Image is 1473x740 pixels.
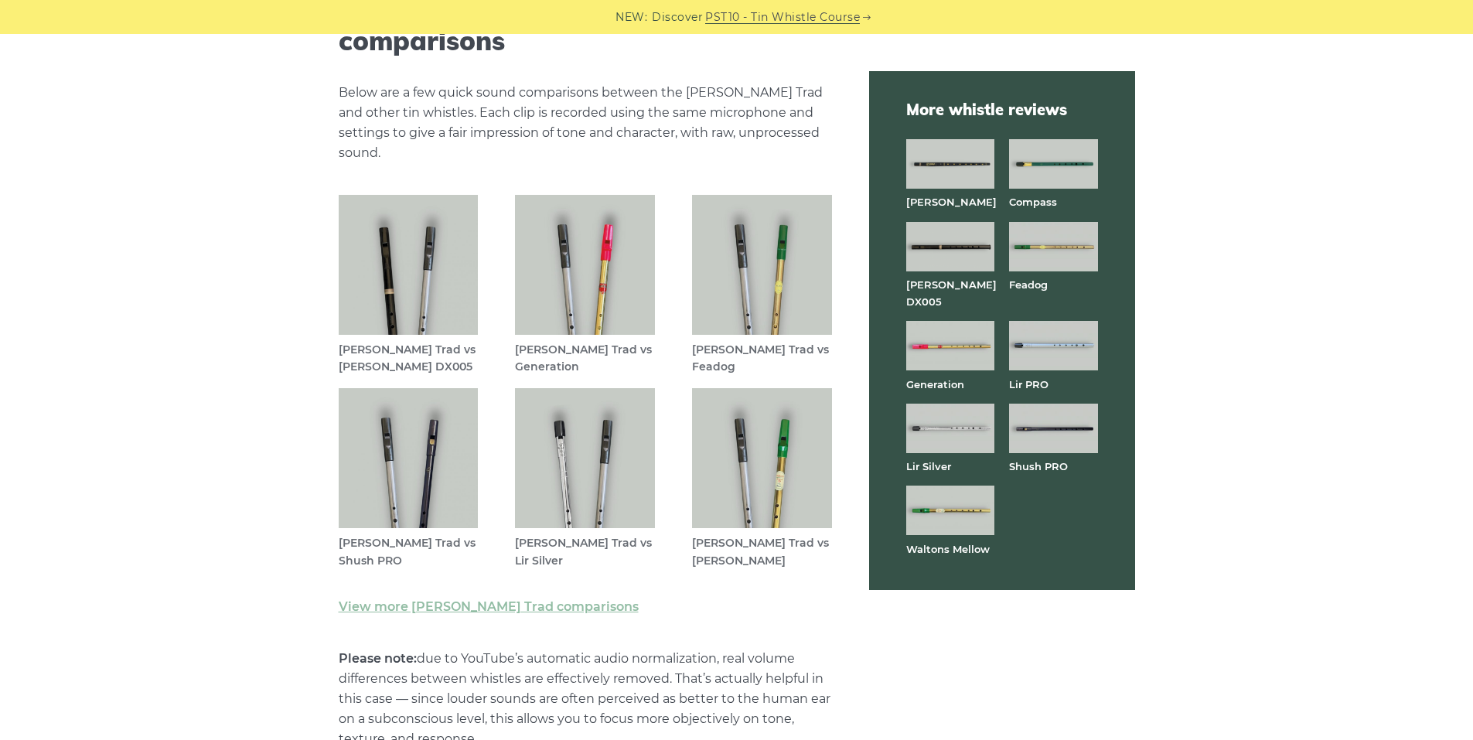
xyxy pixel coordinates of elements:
[906,278,997,308] a: [PERSON_NAME] DX005
[1009,321,1097,370] img: Lir PRO aluminum tin whistle full front view
[906,321,994,370] img: Generation brass tin whistle full front view
[515,341,655,377] figcaption: [PERSON_NAME] Trad vs Generation
[906,99,1098,121] span: More whistle reviews
[615,9,647,26] span: NEW:
[906,460,951,472] a: Lir Silver
[692,534,832,570] figcaption: [PERSON_NAME] Trad vs [PERSON_NAME]
[515,534,655,570] figcaption: [PERSON_NAME] Trad vs Lir Silver
[906,543,990,555] a: Waltons Mellow
[692,341,832,377] figcaption: [PERSON_NAME] Trad vs Feadog
[906,196,997,208] a: [PERSON_NAME]
[339,599,639,614] a: View more [PERSON_NAME] Trad comparisons
[1009,278,1048,291] a: Feadog
[1009,404,1097,453] img: Shuh PRO tin whistle full front view
[339,83,832,163] p: Below are a few quick sound comparisons between the [PERSON_NAME] Trad and other tin whistles. Ea...
[339,651,417,666] strong: Please note:
[1009,460,1068,472] a: Shush PRO
[1009,222,1097,271] img: Feadog brass tin whistle full front view
[1009,378,1048,390] a: Lir PRO
[906,378,964,390] a: Generation
[906,486,994,535] img: Waltons Mellow tin whistle full front view
[906,222,994,271] img: Dixon DX005 tin whistle full front view
[906,404,994,453] img: Lir Silver tin whistle full front view
[339,534,479,570] figcaption: [PERSON_NAME] Trad vs Shush PRO
[652,9,703,26] span: Discover
[339,341,479,377] figcaption: [PERSON_NAME] Trad vs [PERSON_NAME] DX005
[1009,196,1057,208] a: Compass
[705,9,860,26] a: PST10 - Tin Whistle Course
